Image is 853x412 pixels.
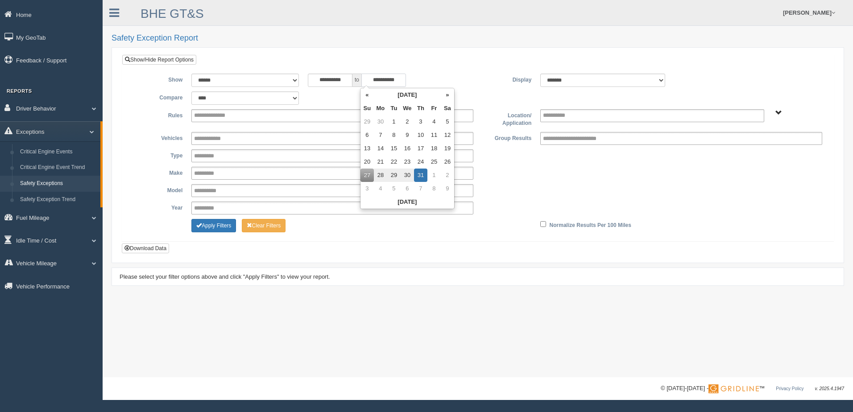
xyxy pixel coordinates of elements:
[374,115,387,128] td: 30
[387,128,401,142] td: 8
[401,182,414,195] td: 6
[141,7,204,21] a: BHE GT&S
[374,88,441,102] th: [DATE]
[478,74,536,84] label: Display
[360,195,454,209] th: [DATE]
[427,115,441,128] td: 4
[129,149,187,160] label: Type
[661,384,844,393] div: © [DATE]-[DATE] - ™
[441,142,454,155] td: 19
[129,202,187,212] label: Year
[122,55,196,65] a: Show/Hide Report Options
[441,128,454,142] td: 12
[374,155,387,169] td: 21
[414,128,427,142] td: 10
[401,155,414,169] td: 23
[387,115,401,128] td: 1
[112,34,844,43] h2: Safety Exception Report
[129,109,187,120] label: Rules
[387,155,401,169] td: 22
[441,102,454,115] th: Sa
[129,167,187,177] label: Make
[120,273,330,280] span: Please select your filter options above and click "Apply Filters" to view your report.
[478,132,536,143] label: Group Results
[478,109,536,128] label: Location/ Application
[16,192,100,208] a: Safety Exception Trend
[401,142,414,155] td: 16
[16,144,100,160] a: Critical Engine Events
[360,128,374,142] td: 6
[427,102,441,115] th: Fr
[414,142,427,155] td: 17
[360,115,374,128] td: 29
[815,386,844,391] span: v. 2025.4.1947
[427,128,441,142] td: 11
[374,102,387,115] th: Mo
[414,155,427,169] td: 24
[387,102,401,115] th: Tu
[374,128,387,142] td: 7
[191,219,236,232] button: Change Filter Options
[427,142,441,155] td: 18
[129,91,187,102] label: Compare
[360,88,374,102] th: «
[401,169,414,182] td: 30
[441,115,454,128] td: 5
[360,142,374,155] td: 13
[122,243,169,253] button: Download Data
[550,219,631,230] label: Normalize Results Per 100 Miles
[441,169,454,182] td: 2
[427,169,441,182] td: 1
[16,160,100,176] a: Critical Engine Event Trend
[360,155,374,169] td: 20
[427,155,441,169] td: 25
[360,182,374,195] td: 3
[387,182,401,195] td: 5
[401,115,414,128] td: 2
[16,176,100,192] a: Safety Exceptions
[129,74,187,84] label: Show
[401,102,414,115] th: We
[401,128,414,142] td: 9
[242,219,286,232] button: Change Filter Options
[387,142,401,155] td: 15
[441,155,454,169] td: 26
[441,182,454,195] td: 9
[414,115,427,128] td: 3
[414,102,427,115] th: Th
[374,142,387,155] td: 14
[129,132,187,143] label: Vehicles
[360,102,374,115] th: Su
[776,386,803,391] a: Privacy Policy
[374,169,387,182] td: 28
[441,88,454,102] th: »
[427,182,441,195] td: 8
[129,184,187,195] label: Model
[360,169,374,182] td: 27
[414,182,427,195] td: 7
[352,74,361,87] span: to
[374,182,387,195] td: 4
[414,169,427,182] td: 31
[387,169,401,182] td: 29
[708,384,759,393] img: Gridline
